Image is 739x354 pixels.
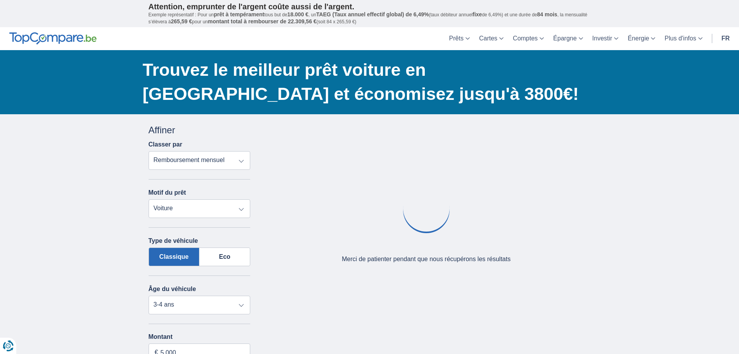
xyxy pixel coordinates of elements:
[445,27,474,50] a: Prêts
[149,333,251,340] label: Montant
[474,27,508,50] a: Cartes
[149,141,182,148] label: Classer par
[149,189,186,196] label: Motif du prêt
[171,18,192,24] span: 265,59 €
[208,18,317,24] span: montant total à rembourser de 22.309,56 €
[623,27,660,50] a: Énergie
[143,58,591,106] h1: Trouvez le meilleur prêt voiture en [GEOGRAPHIC_DATA] et économisez jusqu'à 3800€!
[9,32,97,45] img: TopCompare
[214,11,264,17] span: prêt à tempérament
[660,27,707,50] a: Plus d'infos
[342,255,511,264] div: Merci de patienter pendant que nous récupérons les résultats
[472,11,482,17] span: fixe
[588,27,623,50] a: Investir
[149,2,591,11] p: Attention, emprunter de l'argent coûte aussi de l'argent.
[149,237,198,244] label: Type de véhicule
[537,11,557,17] span: 84 mois
[149,11,591,25] p: Exemple représentatif : Pour un tous but de , un (taux débiteur annuel de 6,49%) et une durée de ...
[149,124,251,137] div: Affiner
[149,286,196,293] label: Âge du véhicule
[149,248,200,266] label: Classique
[316,11,429,17] span: TAEG (Taux annuel effectif global) de 6,49%
[199,248,250,266] label: Eco
[287,11,309,17] span: 18.000 €
[549,27,588,50] a: Épargne
[508,27,549,50] a: Comptes
[717,27,734,50] a: fr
